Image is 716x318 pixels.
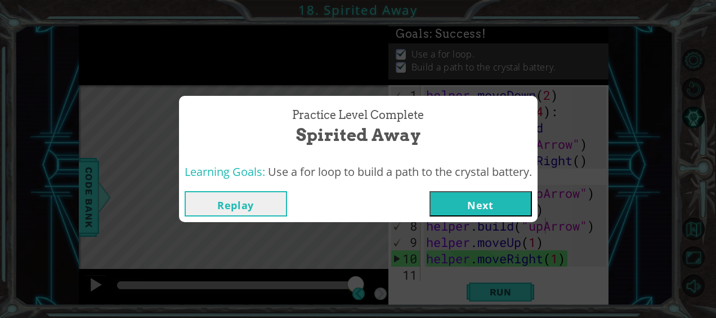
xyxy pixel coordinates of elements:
span: Use a for loop to build a path to the crystal battery. [268,164,532,179]
button: Replay [185,191,287,217]
button: Next [429,191,532,217]
span: Practice Level Complete [292,107,424,123]
span: Spirited Away [296,123,420,147]
span: Learning Goals: [185,164,265,179]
